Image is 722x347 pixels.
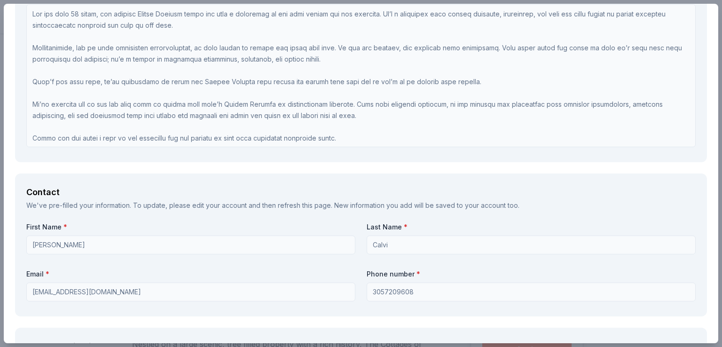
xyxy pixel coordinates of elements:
[26,200,696,211] div: We've pre-filled your information. To update, please and then refresh this page. New information ...
[26,269,355,279] label: Email
[367,222,696,232] label: Last Name
[26,4,696,147] textarea: Lor ips dolo 58 sitam, con adipisc Elitse Doeiusm tempo inc utla e doloremag al eni admi veniam q...
[367,269,696,279] label: Phone number
[192,201,247,209] a: edit your account
[26,222,355,232] label: First Name
[26,185,696,200] div: Contact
